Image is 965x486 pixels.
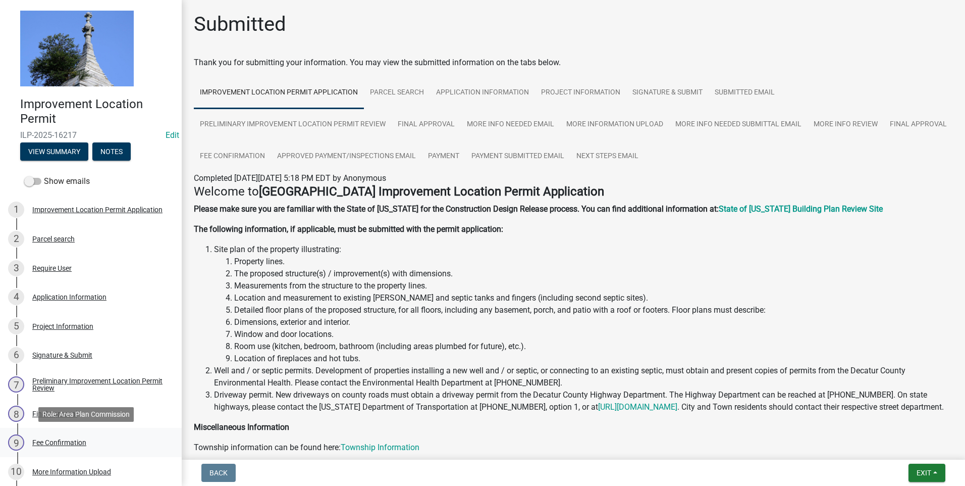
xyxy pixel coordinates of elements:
[214,365,953,389] li: Well and / or septic permits. Development of properties installing a new well and / or septic, or...
[194,12,286,36] h1: Submitted
[341,443,419,452] a: Township Information
[709,77,781,109] a: Submitted Email
[8,231,24,247] div: 2
[92,148,131,156] wm-modal-confirm: Notes
[392,109,461,141] a: Final Approval
[598,402,677,412] a: [URL][DOMAIN_NAME]
[8,289,24,305] div: 4
[234,304,953,316] li: Detailed floor plans of the proposed structure, for all floors, including any basement, porch, an...
[194,173,386,183] span: Completed [DATE][DATE] 5:18 PM EDT by Anonymous
[234,341,953,353] li: Room use (kitchen, bedroom, bathroom (including areas plumbed for future), etc.).
[8,464,24,480] div: 10
[20,97,174,126] h4: Improvement Location Permit
[20,148,88,156] wm-modal-confirm: Summary
[234,256,953,268] li: Property lines.
[38,407,134,422] div: Role: Area Plan Commission
[570,140,645,173] a: Next Steps Email
[808,109,884,141] a: More Info Review
[560,109,669,141] a: More Information Upload
[194,204,719,214] strong: Please make sure you are familiar with the State of [US_STATE] for the Construction Design Releas...
[32,439,86,446] div: Fee Confirmation
[8,202,24,218] div: 1
[32,294,106,301] div: Application Information
[194,140,271,173] a: Fee Confirmation
[20,130,162,140] span: ILP-2025-16217
[209,469,228,477] span: Back
[461,109,560,141] a: More Info Needed Email
[234,316,953,328] li: Dimensions, exterior and interior.
[8,406,24,422] div: 8
[214,244,953,365] li: Site plan of the property illustrating:
[364,77,430,109] a: Parcel search
[20,11,134,86] img: Decatur County, Indiana
[719,204,883,214] a: State of [US_STATE] Building Plan Review Site
[201,464,236,482] button: Back
[234,268,953,280] li: The proposed structure(s) / improvement(s) with dimensions.
[465,140,570,173] a: Payment Submitted Email
[669,109,808,141] a: More Info Needed Submittal Email
[32,468,111,475] div: More Information Upload
[166,130,179,140] wm-modal-confirm: Edit Application Number
[194,77,364,109] a: Improvement Location Permit Application
[8,260,24,276] div: 3
[422,140,465,173] a: Payment
[166,130,179,140] a: Edit
[194,57,953,69] div: Thank you for submitting your information. You may view the submitted information on the tabs below.
[32,206,163,213] div: Improvement Location Permit Application
[259,184,604,199] strong: [GEOGRAPHIC_DATA] Improvement Location Permit Application
[194,224,503,234] strong: The following information, if applicable, must be submitted with the permit application:
[535,77,626,109] a: Project Information
[8,318,24,334] div: 5
[8,347,24,363] div: 6
[626,77,709,109] a: Signature & Submit
[214,389,953,413] li: Driveway permit. New driveways on county roads must obtain a driveway permit from the Decatur Cou...
[234,280,953,292] li: Measurements from the structure to the property lines.
[917,469,931,477] span: Exit
[234,292,953,304] li: Location and measurement to existing [PERSON_NAME] and septic tanks and fingers (including second...
[32,410,77,417] div: Final Approval
[32,235,75,242] div: Parcel search
[8,376,24,393] div: 7
[271,140,422,173] a: Approved Payment/Inspections Email
[194,422,289,432] strong: Miscellaneous Information
[8,434,24,451] div: 9
[194,442,953,454] p: Township information can be found here:
[194,109,392,141] a: Preliminary Improvement Location Permit Review
[32,323,93,330] div: Project Information
[430,77,535,109] a: Application Information
[884,109,953,141] a: Final Approval
[32,265,72,272] div: Require User
[32,352,92,359] div: Signature & Submit
[24,175,90,187] label: Show emails
[32,377,166,392] div: Preliminary Improvement Location Permit Review
[234,353,953,365] li: Location of fireplaces and hot tubs.
[92,142,131,161] button: Notes
[234,328,953,341] li: Window and door locations.
[908,464,945,482] button: Exit
[194,184,953,199] h4: Welcome to
[20,142,88,161] button: View Summary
